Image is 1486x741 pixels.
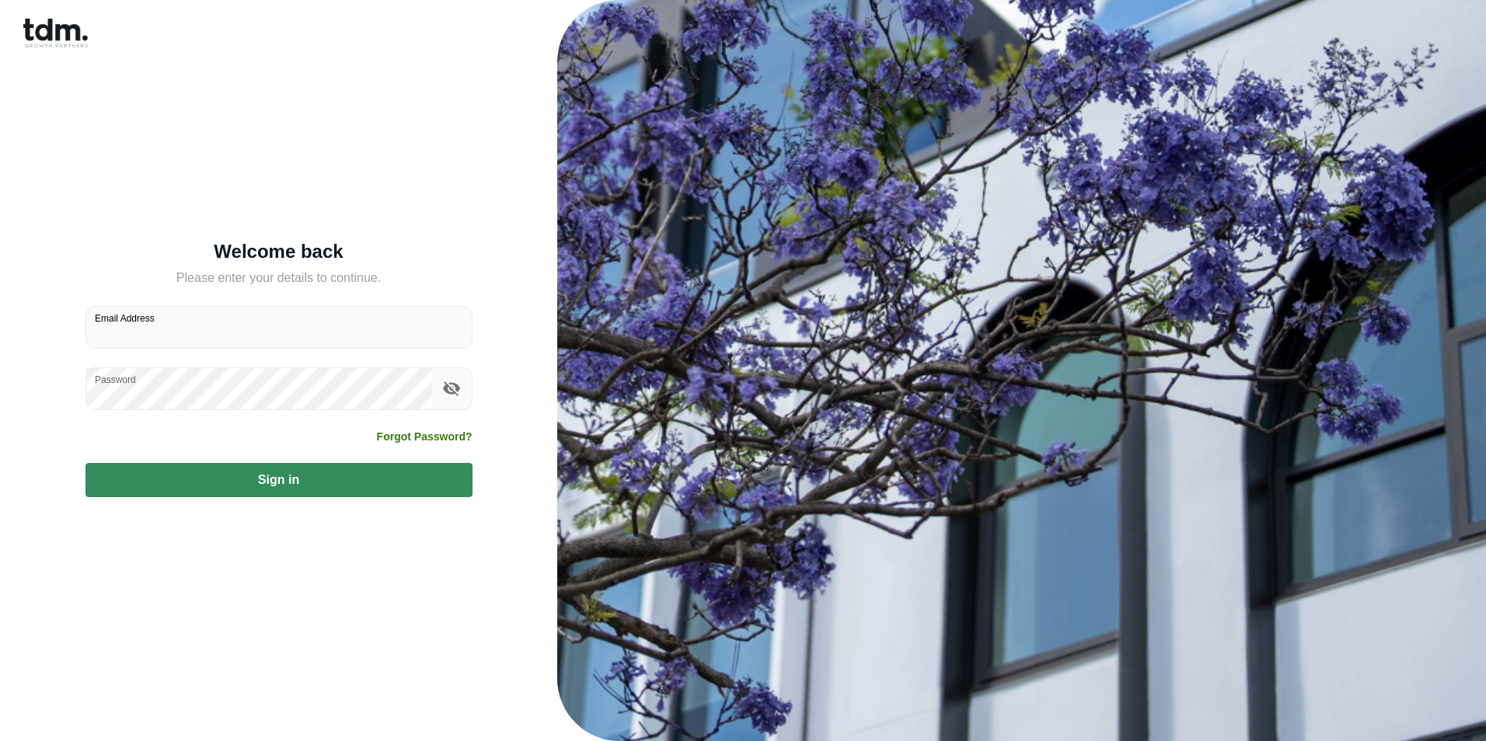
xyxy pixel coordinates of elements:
[85,269,473,287] h5: Please enter your details to continue.
[95,373,136,386] label: Password
[85,463,473,497] button: Sign in
[438,375,465,402] button: toggle password visibility
[377,429,473,444] a: Forgot Password?
[95,311,155,325] label: Email Address
[85,244,473,259] h5: Welcome back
